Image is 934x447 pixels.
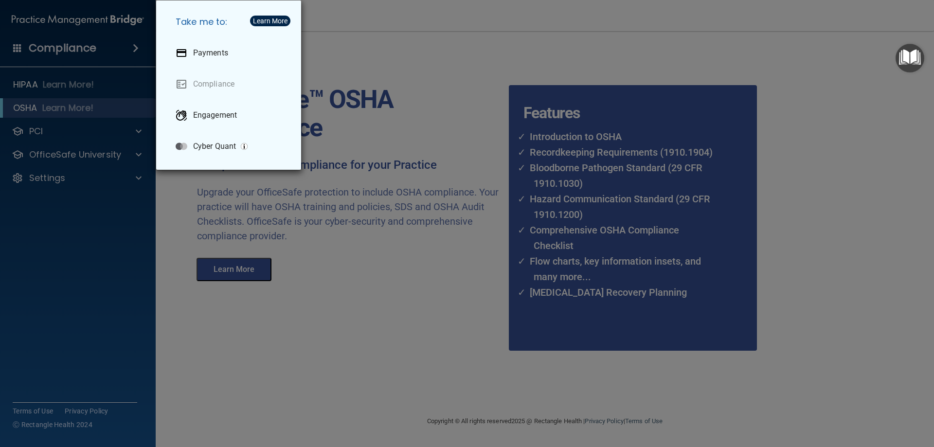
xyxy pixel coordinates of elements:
a: Engagement [168,102,293,129]
button: Learn More [250,16,290,26]
p: Payments [193,48,228,58]
p: Engagement [193,110,237,120]
h5: Take me to: [168,8,293,36]
iframe: Drift Widget Chat Controller [885,380,922,417]
a: Payments [168,39,293,67]
button: Open Resource Center [896,44,924,72]
a: Cyber Quant [168,133,293,160]
p: Cyber Quant [193,142,236,151]
a: Compliance [168,71,293,98]
div: Learn More [253,18,287,24]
